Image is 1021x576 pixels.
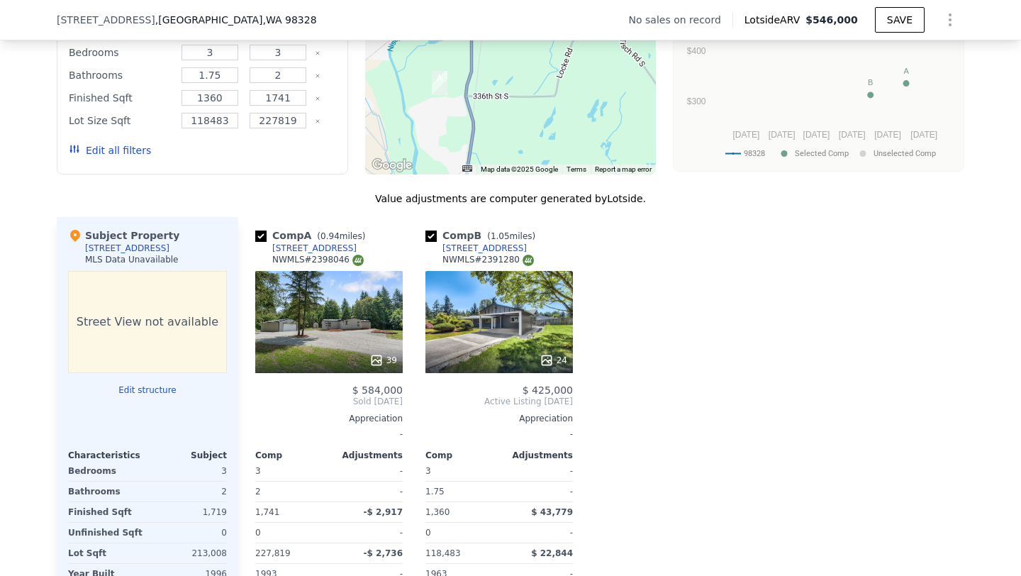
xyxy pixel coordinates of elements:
div: [STREET_ADDRESS] [85,243,169,254]
div: Bathrooms [69,65,173,85]
div: - [502,461,573,481]
span: ( miles) [481,231,541,241]
div: - [502,482,573,502]
div: Appreciation [255,413,403,424]
span: 227,819 [255,548,291,558]
div: NWMLS # 2398046 [272,254,364,266]
button: Clear [315,96,320,101]
div: Adjustments [499,450,573,461]
div: 33517 S 98th Court [432,71,447,95]
div: - [425,424,573,444]
div: - [332,523,403,543]
div: 2 [150,482,227,502]
text: A [903,67,909,75]
div: Bathrooms [68,482,145,502]
span: 1.05 [491,231,510,241]
a: [STREET_ADDRESS] [425,243,527,254]
div: Subject Property [68,228,179,243]
div: Street View not available [68,271,227,373]
div: Characteristics [68,450,147,461]
div: - [332,482,403,502]
div: 1.75 [425,482,496,502]
div: Lot Sqft [68,543,145,563]
span: 3 [425,466,431,476]
text: [DATE] [769,130,796,140]
div: 24 [540,353,567,367]
div: Comp B [425,228,541,243]
span: 118,483 [425,548,461,558]
span: $ 43,779 [531,507,573,517]
a: [STREET_ADDRESS] [255,243,357,254]
div: Value adjustments are computer generated by Lotside . [57,192,964,206]
text: [DATE] [874,130,901,140]
span: $ 425,000 [523,384,573,396]
img: Google [369,156,415,175]
div: Appreciation [425,413,573,424]
img: NWMLS Logo [352,255,364,266]
a: Report a map error [595,165,652,173]
span: $546,000 [805,14,858,26]
div: - [502,523,573,543]
span: -$ 2,917 [364,507,403,517]
text: [DATE] [733,130,760,140]
span: $ 584,000 [352,384,403,396]
div: 39 [369,353,397,367]
span: ( miles) [311,231,371,241]
div: - [255,424,403,444]
button: Edit all filters [69,143,151,157]
div: Comp [255,450,329,461]
div: Bedrooms [69,43,173,62]
span: , WA 98328 [262,14,316,26]
text: $300 [687,96,706,106]
a: Open this area in Google Maps (opens a new window) [369,156,415,175]
button: Clear [315,73,320,79]
div: Lot Size Sqft [69,111,173,131]
span: 3 [255,466,261,476]
span: , [GEOGRAPHIC_DATA] [155,13,317,27]
text: B [868,78,873,87]
div: MLS Data Unavailable [85,254,179,265]
div: 2 [255,482,326,502]
div: Unfinished Sqft [68,523,145,543]
div: Comp [425,450,499,461]
div: Finished Sqft [68,502,145,522]
text: [DATE] [803,130,830,140]
span: -$ 2,736 [364,548,403,558]
span: 1,360 [425,507,450,517]
button: Clear [315,50,320,56]
div: Bedrooms [68,461,145,481]
div: Comp A [255,228,371,243]
span: 1,741 [255,507,279,517]
span: Sold [DATE] [255,396,403,407]
div: Finished Sqft [69,88,173,108]
div: 0 [150,523,227,543]
div: 3 [150,461,227,481]
button: Edit structure [68,384,227,396]
div: Subject [147,450,227,461]
span: Lotside ARV [744,13,805,27]
text: $400 [687,46,706,56]
text: [DATE] [910,130,937,140]
a: Terms (opens in new tab) [567,165,586,173]
div: - [332,461,403,481]
div: No sales on record [629,13,732,27]
button: SAVE [875,7,925,33]
div: NWMLS # 2391280 [442,254,534,266]
span: 0 [425,528,431,538]
span: Map data ©2025 Google [481,165,558,173]
button: Clear [315,118,320,124]
text: Unselected Comp [874,149,936,158]
img: NWMLS Logo [523,255,534,266]
div: 1,719 [150,502,227,522]
span: 0.94 [320,231,340,241]
span: 0 [255,528,261,538]
button: Show Options [936,6,964,34]
text: Selected Comp [795,149,849,158]
span: $ 22,844 [531,548,573,558]
div: 213,008 [150,543,227,563]
button: Keyboard shortcuts [462,165,472,172]
div: [STREET_ADDRESS] [272,243,357,254]
text: 98328 [744,149,765,158]
span: [STREET_ADDRESS] [57,13,155,27]
div: Adjustments [329,450,403,461]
